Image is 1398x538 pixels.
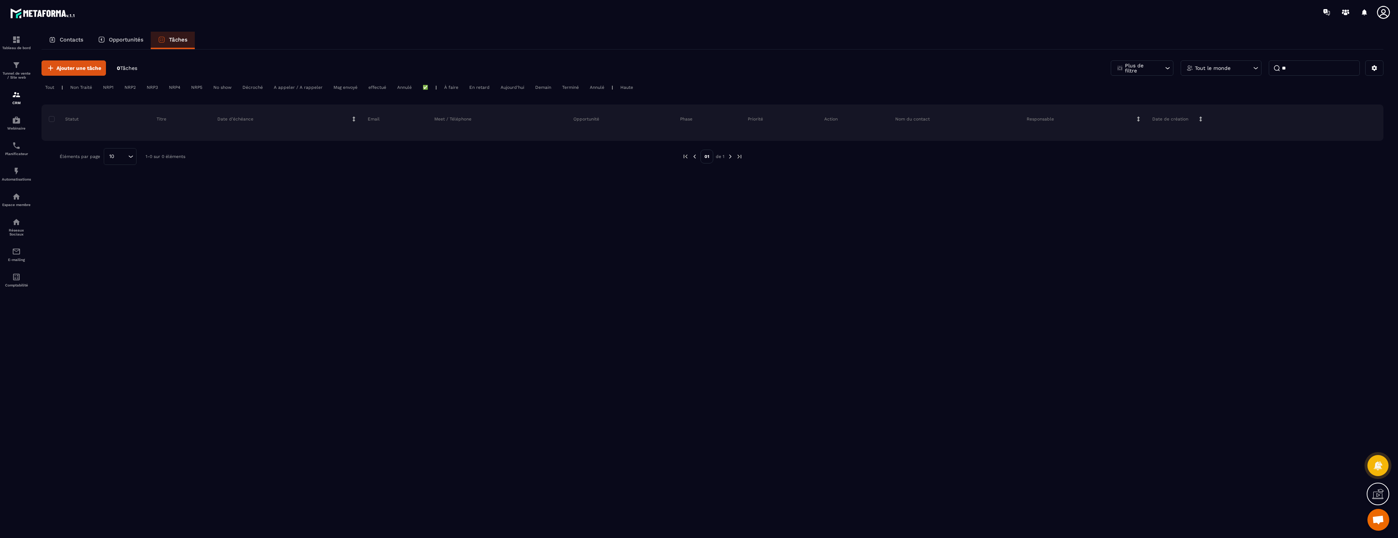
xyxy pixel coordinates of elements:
img: scheduler [12,141,21,150]
span: Ajouter une tâche [56,64,101,72]
a: automationsautomationsEspace membre [2,187,31,212]
a: Contacts [42,32,91,49]
a: automationsautomationsAutomatisations [2,161,31,187]
div: NRP3 [143,83,162,92]
p: Éléments par page [60,154,100,159]
a: automationsautomationsWebinaire [2,110,31,136]
div: En retard [466,83,493,92]
p: Action [824,116,838,122]
img: logo [10,7,76,20]
img: accountant [12,273,21,281]
span: 10 [107,153,117,161]
img: next [736,153,743,160]
p: | [435,85,437,90]
div: NRP2 [121,83,139,92]
p: Comptabilité [2,283,31,287]
img: formation [12,35,21,44]
img: email [12,247,21,256]
a: formationformationCRM [2,85,31,110]
div: Demain [532,83,555,92]
div: À faire [441,83,462,92]
p: Automatisations [2,177,31,181]
p: Phase [680,116,692,122]
div: A appeler / A rappeler [270,83,326,92]
img: formation [12,90,21,99]
a: Opportunités [91,32,151,49]
img: formation [12,61,21,70]
div: Search for option [104,148,137,165]
p: Tâches [169,36,187,43]
div: effectué [365,83,390,92]
a: Tâches [151,32,195,49]
div: Non Traité [67,83,96,92]
p: Contacts [60,36,83,43]
p: Nom du contact [895,116,930,122]
img: prev [691,153,698,160]
p: Opportunité [573,116,599,122]
p: Espace membre [2,203,31,207]
p: Priorité [748,116,763,122]
div: Terminé [558,83,582,92]
p: CRM [2,101,31,105]
a: schedulerschedulerPlanificateur [2,136,31,161]
div: Tout [42,83,58,92]
img: social-network [12,218,21,226]
p: 0 [117,65,137,72]
a: social-networksocial-networkRéseaux Sociaux [2,212,31,242]
p: Meet / Téléphone [434,116,471,122]
p: Réseaux Sociaux [2,228,31,236]
p: de 1 [716,154,724,159]
p: Webinaire [2,126,31,130]
p: E-mailing [2,258,31,262]
button: Ajouter une tâche [42,60,106,76]
a: Open chat [1367,509,1389,531]
div: ✅ [419,83,432,92]
a: formationformationTableau de bord [2,30,31,55]
p: Email [368,116,380,122]
p: Tableau de bord [2,46,31,50]
div: NRP4 [165,83,184,92]
input: Search for option [117,153,126,161]
div: Msg envoyé [330,83,361,92]
p: Date de création [1152,116,1188,122]
p: Opportunités [109,36,143,43]
p: | [612,85,613,90]
p: 01 [700,150,713,163]
img: automations [12,116,21,124]
span: Tâches [120,65,137,71]
p: Planificateur [2,152,31,156]
p: Plus de filtre [1125,63,1157,73]
p: Titre [157,116,166,122]
img: automations [12,192,21,201]
img: prev [682,153,689,160]
a: accountantaccountantComptabilité [2,267,31,293]
div: NRP5 [187,83,206,92]
div: Annulé [586,83,608,92]
a: formationformationTunnel de vente / Site web [2,55,31,85]
p: Tout le monde [1195,66,1231,71]
div: NRP1 [99,83,117,92]
p: Date d’échéance [217,116,253,122]
div: Aujourd'hui [497,83,528,92]
div: Haute [617,83,637,92]
p: | [62,85,63,90]
p: 1-0 sur 0 éléments [146,154,185,159]
div: Décroché [239,83,266,92]
a: emailemailE-mailing [2,242,31,267]
img: next [727,153,734,160]
p: Statut [51,116,79,122]
img: automations [12,167,21,175]
div: No show [210,83,235,92]
p: Tunnel de vente / Site web [2,71,31,79]
p: Responsable [1027,116,1054,122]
div: Annulé [394,83,415,92]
